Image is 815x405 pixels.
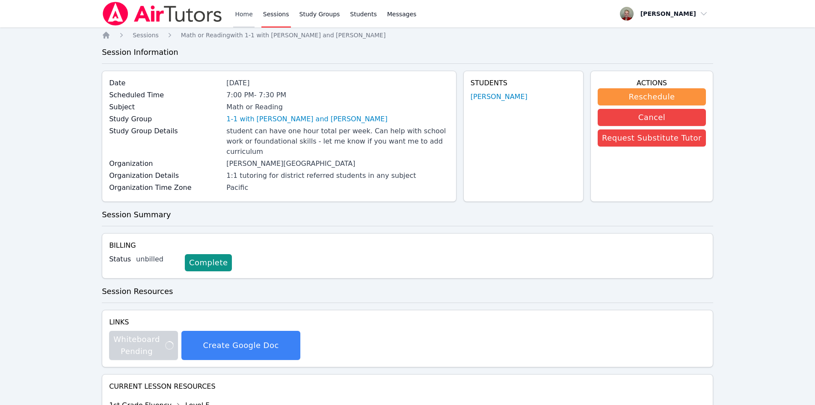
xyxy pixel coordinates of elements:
[226,114,387,124] a: 1-1 with [PERSON_NAME] and [PERSON_NAME]
[102,31,713,39] nav: Breadcrumb
[109,331,178,360] button: Whiteboard Pending
[109,254,131,264] label: Status
[471,92,528,102] a: [PERSON_NAME]
[109,126,221,136] label: Study Group Details
[226,183,449,193] div: Pacific
[598,109,706,126] button: Cancel
[471,78,576,88] h4: Students
[133,31,159,39] a: Sessions
[109,171,221,181] label: Organization Details
[598,78,706,88] h4: Actions
[598,129,706,147] button: Request Substitute Tutor
[109,240,706,251] h4: Billing
[109,381,706,392] h4: Current Lesson Resources
[109,102,221,112] label: Subject
[226,102,449,112] div: Math or Reading
[102,285,713,297] h3: Session Resources
[226,78,449,88] div: [DATE]
[226,171,449,181] div: 1:1 tutoring for district referred students in any subject
[226,159,449,169] div: [PERSON_NAME][GEOGRAPHIC_DATA]
[102,209,713,221] h3: Session Summary
[109,78,221,88] label: Date
[186,339,296,351] span: Create Google Doc
[109,183,221,193] label: Organization Time Zone
[226,90,449,100] div: 7:00 PM - 7:30 PM
[102,46,713,58] h3: Session Information
[226,126,449,157] div: student can have one hour total per week. Can help with school work or foundational skills - let ...
[109,317,300,327] h4: Links
[181,31,386,39] a: Math or Readingwith 1-1 with [PERSON_NAME] and [PERSON_NAME]
[181,331,300,360] button: Create Google Doc
[185,254,232,271] a: Complete
[113,333,174,357] span: Whiteboard Pending
[598,88,706,105] button: Reschedule
[109,159,221,169] label: Organization
[109,90,221,100] label: Scheduled Time
[109,114,221,124] label: Study Group
[136,254,178,264] div: unbilled
[387,10,417,18] span: Messages
[102,2,223,26] img: Air Tutors
[133,32,159,39] span: Sessions
[181,32,386,39] span: Math or Reading with 1-1 with [PERSON_NAME] and [PERSON_NAME]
